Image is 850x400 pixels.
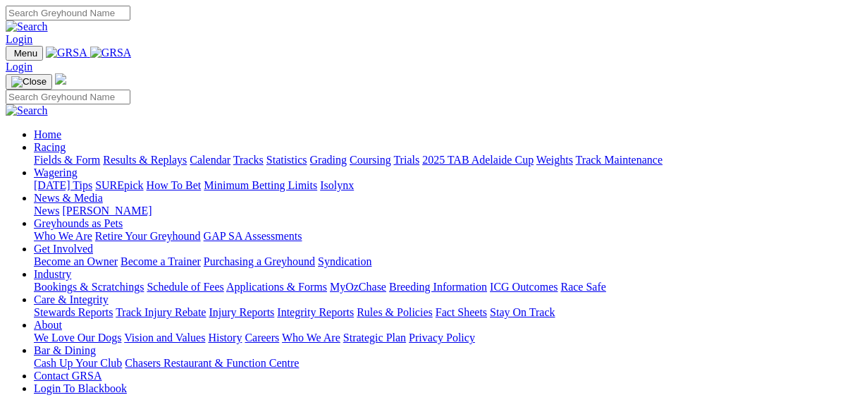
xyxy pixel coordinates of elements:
img: Search [6,20,48,33]
a: Bookings & Scratchings [34,281,144,293]
a: Stewards Reports [34,306,113,318]
div: Wagering [34,179,844,192]
img: Close [11,76,47,87]
a: Grading [310,154,347,166]
a: Tracks [233,154,264,166]
a: MyOzChase [330,281,386,293]
a: Race Safe [560,281,605,293]
button: Toggle navigation [6,74,52,90]
a: [PERSON_NAME] [62,205,152,217]
a: Trials [393,154,419,166]
a: Injury Reports [209,306,274,318]
a: Isolynx [320,179,354,191]
div: Greyhounds as Pets [34,230,844,243]
div: About [34,332,844,344]
a: Results & Replays [103,154,187,166]
div: Get Involved [34,255,844,268]
a: Purchasing a Greyhound [204,255,315,267]
a: Contact GRSA [34,370,101,382]
a: Retire Your Greyhound [95,230,201,242]
a: Fact Sheets [436,306,487,318]
a: Calendar [190,154,230,166]
a: News & Media [34,192,103,204]
a: Rules & Policies [357,306,433,318]
a: Chasers Restaurant & Function Centre [125,357,299,369]
a: Syndication [318,255,371,267]
a: Home [34,128,61,140]
div: Care & Integrity [34,306,844,319]
a: Wagering [34,166,78,178]
a: Who We Are [282,332,340,344]
a: Become an Owner [34,255,118,267]
a: Coursing [350,154,391,166]
a: Cash Up Your Club [34,357,122,369]
a: Vision and Values [124,332,205,344]
div: Industry [34,281,844,293]
a: We Love Our Dogs [34,332,121,344]
a: Industry [34,268,71,280]
a: Care & Integrity [34,293,109,305]
a: Careers [245,332,279,344]
a: GAP SA Assessments [204,230,302,242]
a: Track Injury Rebate [116,306,206,318]
a: Become a Trainer [121,255,201,267]
div: News & Media [34,205,844,217]
a: How To Bet [147,179,202,191]
a: Racing [34,141,66,153]
a: Bar & Dining [34,344,96,356]
a: History [208,332,242,344]
a: Who We Are [34,230,92,242]
button: Toggle navigation [6,46,43,61]
a: Fields & Form [34,154,100,166]
a: Login [6,61,32,73]
a: Privacy Policy [409,332,475,344]
img: Search [6,104,48,117]
a: Minimum Betting Limits [204,179,317,191]
a: Statistics [266,154,307,166]
a: About [34,319,62,331]
a: Breeding Information [389,281,487,293]
a: Login To Blackbook [34,382,127,394]
a: News [34,205,59,217]
a: ICG Outcomes [490,281,558,293]
a: 2025 TAB Adelaide Cup [422,154,534,166]
a: Greyhounds as Pets [34,217,123,229]
span: Menu [14,48,37,59]
a: [DATE] Tips [34,179,92,191]
a: Login [6,33,32,45]
a: Get Involved [34,243,93,255]
img: GRSA [90,47,132,59]
div: Racing [34,154,844,166]
div: Bar & Dining [34,357,844,370]
img: logo-grsa-white.png [55,73,66,85]
input: Search [6,6,130,20]
a: Weights [536,154,573,166]
a: SUREpick [95,179,143,191]
a: Stay On Track [490,306,555,318]
a: Strategic Plan [343,332,406,344]
a: Integrity Reports [277,306,354,318]
a: Track Maintenance [576,154,663,166]
input: Search [6,90,130,104]
a: Applications & Forms [226,281,327,293]
img: GRSA [46,47,87,59]
a: Schedule of Fees [147,281,223,293]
